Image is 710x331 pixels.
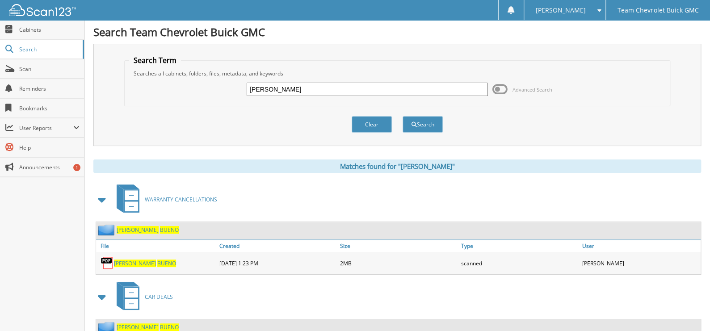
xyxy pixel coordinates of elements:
a: File [96,240,217,252]
img: scan123-logo-white.svg [9,4,76,16]
span: Announcements [19,163,80,171]
img: folder2.png [98,224,117,235]
span: Search [19,46,78,53]
div: Matches found for "[PERSON_NAME]" [93,159,701,173]
span: [PERSON_NAME] [117,226,159,234]
span: BUENO [160,226,179,234]
span: Advanced Search [513,86,552,93]
a: CAR DEALS [111,279,173,314]
button: Search [403,116,443,133]
span: User Reports [19,124,73,132]
img: PDF.png [101,256,114,270]
div: Searches all cabinets, folders, files, metadata, and keywords [129,70,665,77]
span: WARRANTY CANCELLATIONS [145,196,217,203]
div: [DATE] 1:23 PM [217,254,338,272]
span: [PERSON_NAME] [535,8,585,13]
span: [PERSON_NAME] [114,260,156,267]
a: User [580,240,701,252]
a: Created [217,240,338,252]
div: [PERSON_NAME] [580,254,701,272]
a: [PERSON_NAME] BUENO [114,260,176,267]
legend: Search Term [129,55,181,65]
span: BUENO [157,260,176,267]
span: Cabinets [19,26,80,34]
div: 2MB [338,254,459,272]
span: CAR DEALS [145,293,173,301]
button: Clear [352,116,392,133]
span: BUENO [160,323,179,331]
a: [PERSON_NAME] BUENO [117,323,179,331]
a: [PERSON_NAME] BUENO [117,226,179,234]
span: Help [19,144,80,151]
span: Team Chevrolet Buick GMC [618,8,698,13]
a: Type [459,240,580,252]
a: WARRANTY CANCELLATIONS [111,182,217,217]
span: Scan [19,65,80,73]
span: Bookmarks [19,105,80,112]
h1: Search Team Chevrolet Buick GMC [93,25,701,39]
a: Size [338,240,459,252]
span: [PERSON_NAME] [117,323,159,331]
span: Reminders [19,85,80,92]
div: scanned [459,254,580,272]
div: 1 [73,164,80,171]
